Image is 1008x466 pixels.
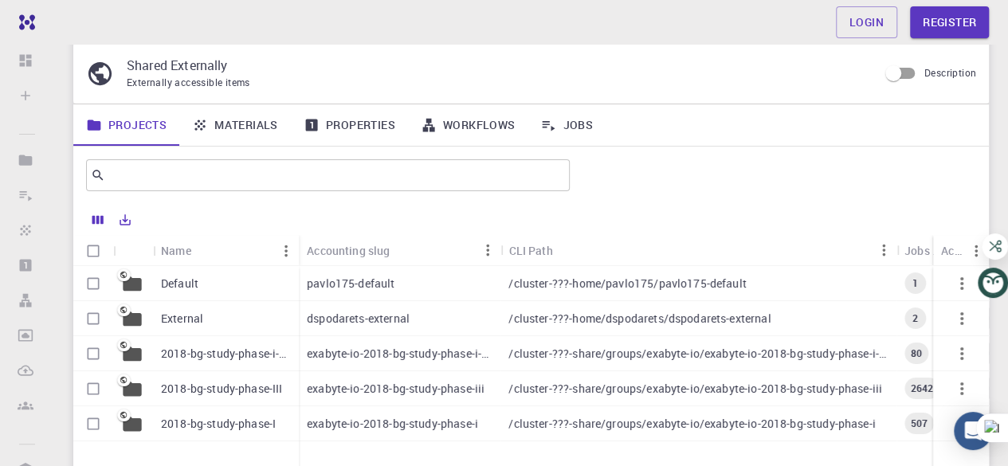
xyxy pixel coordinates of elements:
[307,416,478,432] p: exabyte-io-2018-bg-study-phase-i
[836,6,897,38] a: Login
[910,6,989,38] a: Register
[475,237,500,263] button: Menu
[161,276,198,292] p: Default
[307,311,410,327] p: dspodarets-external
[273,238,299,264] button: Menu
[84,207,112,233] button: Columns
[896,235,967,266] div: Jobs Total
[307,381,484,397] p: exabyte-io-2018-bg-study-phase-iii
[508,276,746,292] p: /cluster-???-home/pavlo175/pavlo175-default
[127,76,250,88] span: Externally accessible items
[508,416,875,432] p: /cluster-???-share/groups/exabyte-io/exabyte-io-2018-bg-study-phase-i
[508,346,888,362] p: /cluster-???-share/groups/exabyte-io/exabyte-io-2018-bg-study-phase-i-ph
[871,237,896,263] button: Menu
[73,104,179,146] a: Projects
[307,235,390,266] div: Accounting slug
[127,56,865,75] p: Shared Externally
[161,311,203,327] p: External
[904,417,934,430] span: 507
[904,382,940,395] span: 2642
[13,14,35,30] img: logo
[161,416,276,432] p: 2018-bg-study-phase-I
[179,104,291,146] a: Materials
[408,104,528,146] a: Workflows
[933,235,989,266] div: Actions
[307,276,394,292] p: pavlo175-default
[161,381,282,397] p: 2018-bg-study-phase-III
[954,412,992,450] div: Open Intercom Messenger
[941,235,963,266] div: Actions
[390,237,415,263] button: Sort
[906,311,924,325] span: 2
[291,104,408,146] a: Properties
[299,235,500,266] div: Accounting slug
[113,235,153,266] div: Icon
[508,311,771,327] p: /cluster-???-home/dspodarets/dspodarets-external
[153,235,299,266] div: Name
[508,381,882,397] p: /cluster-???-share/groups/exabyte-io/exabyte-io-2018-bg-study-phase-iii
[963,238,989,264] button: Menu
[307,346,492,362] p: exabyte-io-2018-bg-study-phase-i-ph
[924,66,976,79] span: Description
[906,276,924,290] span: 1
[904,347,928,360] span: 80
[528,104,606,146] a: Jobs
[508,235,552,266] div: CLI Path
[191,238,217,264] button: Sort
[112,207,139,233] button: Export
[500,235,896,266] div: CLI Path
[161,346,291,362] p: 2018-bg-study-phase-i-ph
[161,235,191,266] div: Name
[904,235,942,266] div: Jobs Total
